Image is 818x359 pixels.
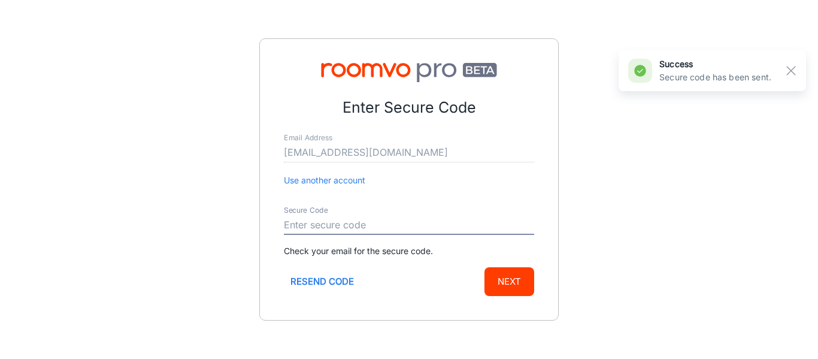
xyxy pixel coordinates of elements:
h6: success [659,58,771,71]
p: Enter Secure Code [284,96,534,119]
button: Resend code [284,267,360,296]
input: Enter secure code [284,216,534,235]
label: Secure Code [284,206,328,216]
img: Roomvo PRO Beta [284,63,534,82]
input: myname@example.com [284,143,534,162]
label: Email Address [284,133,332,143]
p: Check your email for the secure code. [284,245,534,258]
p: Secure code has been sent. [659,71,771,84]
button: Next [484,267,534,296]
button: Use another account [284,174,365,187]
